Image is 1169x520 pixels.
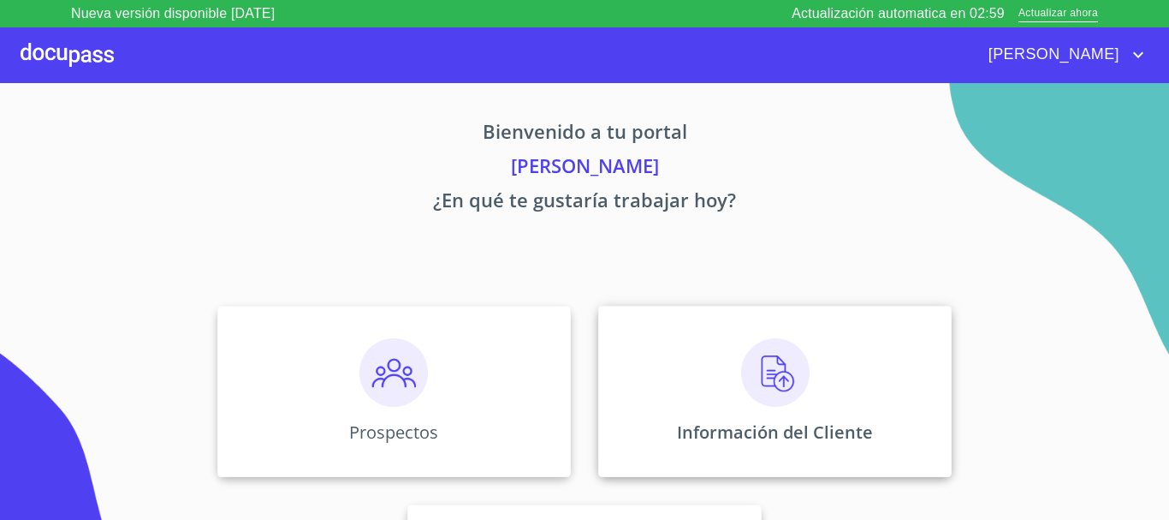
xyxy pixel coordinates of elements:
p: Prospectos [349,421,438,444]
p: Información del Cliente [677,421,873,444]
span: [PERSON_NAME] [976,41,1128,69]
button: account of current user [976,41,1148,69]
p: Actualización automatica en 02:59 [792,3,1005,24]
p: ¿En qué te gustaría trabajar hoy? [57,186,1112,220]
p: Bienvenido a tu portal [57,117,1112,152]
img: prospectos.png [359,338,428,407]
p: [PERSON_NAME] [57,152,1112,186]
span: Actualizar ahora [1018,5,1098,23]
img: carga.png [741,338,810,407]
p: Nueva versión disponible [DATE] [71,3,275,24]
